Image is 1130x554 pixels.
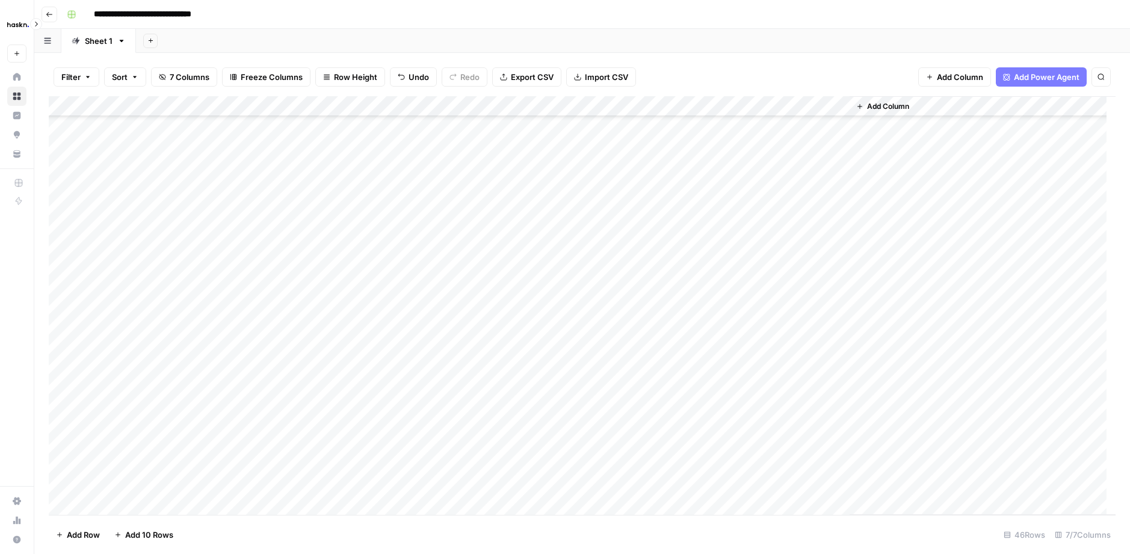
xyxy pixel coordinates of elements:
[241,71,303,83] span: Freeze Columns
[104,67,146,87] button: Sort
[7,87,26,106] a: Browse
[918,67,991,87] button: Add Column
[1014,71,1079,83] span: Add Power Agent
[112,71,128,83] span: Sort
[460,71,480,83] span: Redo
[999,525,1050,544] div: 46 Rows
[996,67,1087,87] button: Add Power Agent
[85,35,113,47] div: Sheet 1
[61,71,81,83] span: Filter
[7,125,26,144] a: Opportunities
[222,67,310,87] button: Freeze Columns
[61,29,136,53] a: Sheet 1
[442,67,487,87] button: Redo
[7,10,26,40] button: Workspace: Haskn
[511,71,554,83] span: Export CSV
[7,106,26,125] a: Insights
[334,71,377,83] span: Row Height
[1050,525,1116,544] div: 7/7 Columns
[867,101,909,112] span: Add Column
[7,144,26,164] a: Your Data
[107,525,181,544] button: Add 10 Rows
[7,67,26,87] a: Home
[315,67,385,87] button: Row Height
[7,14,29,35] img: Haskn Logo
[390,67,437,87] button: Undo
[851,99,914,114] button: Add Column
[585,71,628,83] span: Import CSV
[67,529,100,541] span: Add Row
[170,71,209,83] span: 7 Columns
[7,530,26,549] button: Help + Support
[7,511,26,530] a: Usage
[54,67,99,87] button: Filter
[151,67,217,87] button: 7 Columns
[49,525,107,544] button: Add Row
[125,529,173,541] span: Add 10 Rows
[492,67,561,87] button: Export CSV
[7,491,26,511] a: Settings
[937,71,983,83] span: Add Column
[566,67,636,87] button: Import CSV
[409,71,429,83] span: Undo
